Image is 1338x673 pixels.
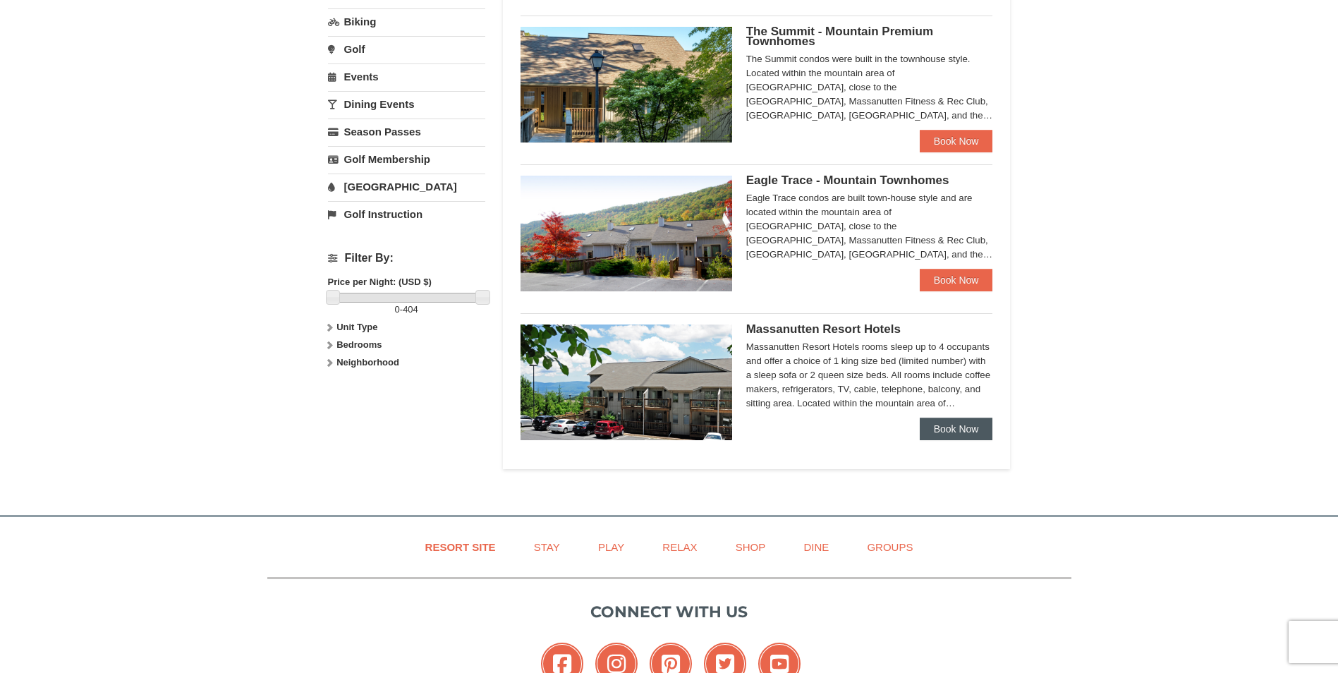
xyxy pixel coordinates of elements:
strong: Price per Night: (USD $) [328,277,432,287]
a: Stay [516,531,578,563]
a: Golf Membership [328,146,485,172]
div: Eagle Trace condos are built town-house style and are located within the mountain area of [GEOGRA... [746,191,993,262]
p: Connect with us [267,600,1071,624]
a: Play [580,531,642,563]
a: Golf Instruction [328,201,485,227]
img: 19219034-1-0eee7e00.jpg [521,27,732,143]
h4: Filter By: [328,252,485,265]
strong: Neighborhood [336,357,399,368]
a: [GEOGRAPHIC_DATA] [328,174,485,200]
a: Resort Site [408,531,513,563]
a: Book Now [920,418,993,440]
span: 404 [403,304,418,315]
div: The Summit condos were built in the townhouse style. Located within the mountain area of [GEOGRAP... [746,52,993,123]
a: Golf [328,36,485,62]
a: Groups [849,531,930,563]
a: Relax [645,531,714,563]
img: 19218983-1-9b289e55.jpg [521,176,732,291]
a: Dine [786,531,846,563]
strong: Unit Type [336,322,377,332]
strong: Bedrooms [336,339,382,350]
a: Events [328,63,485,90]
span: Eagle Trace - Mountain Townhomes [746,174,949,187]
a: Dining Events [328,91,485,117]
a: Shop [718,531,784,563]
span: The Summit - Mountain Premium Townhomes [746,25,933,48]
img: 19219026-1-e3b4ac8e.jpg [521,325,732,440]
label: - [328,303,485,317]
span: Massanutten Resort Hotels [746,322,901,336]
a: Biking [328,8,485,35]
div: Massanutten Resort Hotels rooms sleep up to 4 occupants and offer a choice of 1 king size bed (li... [746,340,993,411]
a: Book Now [920,269,993,291]
span: 0 [395,304,400,315]
a: Book Now [920,130,993,152]
a: Season Passes [328,119,485,145]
